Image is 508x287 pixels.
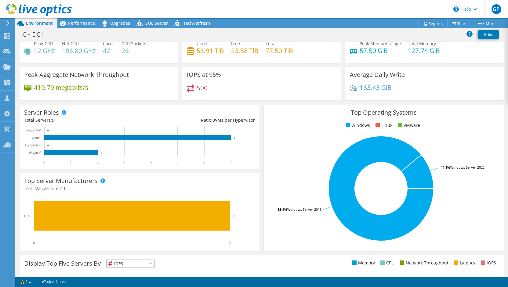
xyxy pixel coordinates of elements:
[231,41,240,46] span: Free
[203,160,205,164] text: 6
[140,117,255,124] div: Ratio: VMs per Hypervisor
[233,214,235,218] text: 2
[24,185,255,192] h4: Total Manufacturers:
[268,109,499,116] h3: Top Operating Systems
[450,165,484,170] tspan: Windows Server 2022
[197,47,224,54] h4: 53.91 TiB
[29,151,41,155] text: Physical
[103,47,114,54] h4: 42
[360,47,401,54] h4: 57.50 GiB
[47,129,49,132] text: 0
[360,84,392,91] h4: 163.43 GiB
[266,47,293,54] h4: 77.50 TiB
[107,260,154,267] span: IOPS
[62,47,96,54] h4: 106.80 GHz
[16,278,35,286] a: 1
[101,152,102,155] text: 2
[25,143,42,147] text: Hypervisor
[344,122,370,129] li: Windows
[379,260,394,266] li: CPU
[398,260,448,266] li: Network Throughput
[145,20,168,26] span: SQL Server
[229,241,231,245] text: 2
[34,47,55,54] h4: 12 GHz
[47,144,49,147] text: 0
[34,41,53,46] span: Peak CPU
[131,241,133,245] text: 1
[26,20,53,26] span: Environment
[266,41,276,46] span: Total
[24,214,31,218] text: HPE
[396,122,420,129] li: VMware
[408,41,436,46] span: Total Memory
[150,160,152,164] text: 4
[35,278,70,286] a: Project Notes
[452,260,475,266] li: Latency
[24,117,140,124] div: Total Servers:
[122,47,146,54] h4: 26
[374,122,392,129] li: Linux
[43,160,45,164] text: 0
[122,41,146,46] span: CPU Sockets
[492,4,501,14] span: GP
[33,241,35,245] text: 0
[24,178,98,184] h3: Top Server Manufacturers
[183,20,210,26] span: Tech Refresh
[20,31,53,38] h1: CH-DC1
[24,109,59,116] h3: Server Roles
[24,71,129,78] h3: Peak Aggregate Network Throughput
[350,71,405,78] h3: Average Daily Write
[212,117,215,123] span: 0
[278,207,287,212] tspan: 88.9%
[234,137,235,140] text: 7
[453,6,459,12] svg: \n
[52,117,54,123] span: 9
[230,160,232,164] text: 7
[479,260,496,266] li: IOPS
[103,41,114,46] span: Cores
[197,41,207,46] span: Used
[472,19,500,28] a: More
[176,160,178,164] text: 5
[68,20,95,26] span: Performance
[351,260,375,266] li: Memory
[360,41,401,46] span: Peak Memory Usage
[460,276,466,280] text: 80%
[26,128,42,132] text: Guest VM
[34,84,88,91] h4: 419.79 megabits/s
[447,19,472,28] a: Share
[187,71,221,78] h3: IOPS at 95%
[110,20,130,26] span: Upgrades
[31,136,42,140] text: Virtual
[441,165,450,170] tspan: 11.1%
[123,160,125,164] text: 3
[287,207,321,212] tspan: Windows Server 2016
[70,160,72,164] text: 1
[408,47,440,54] h4: 127.74 GiB
[418,19,448,28] a: Reports
[97,160,99,164] text: 2
[478,30,499,39] a: Print
[63,185,66,191] span: 1
[62,41,79,46] span: Net CPU
[197,84,208,91] h4: 500
[231,47,259,54] h4: 23.58 TiB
